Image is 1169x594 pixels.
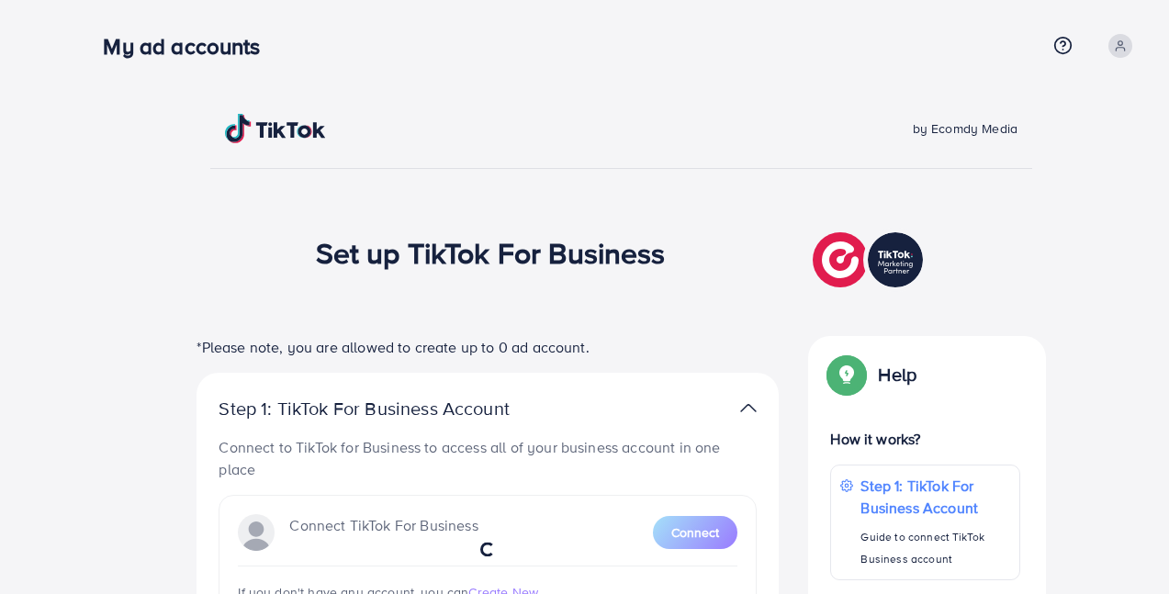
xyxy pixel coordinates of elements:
[813,228,927,292] img: TikTok partner
[225,114,326,143] img: TikTok
[830,358,863,391] img: Popup guide
[316,235,666,270] h1: Set up TikTok For Business
[860,475,1009,519] p: Step 1: TikTok For Business Account
[860,526,1009,570] p: Guide to connect TikTok Business account
[219,398,568,420] p: Step 1: TikTok For Business Account
[913,119,1017,138] span: by Ecomdy Media
[878,364,916,386] p: Help
[830,428,1019,450] p: How it works?
[197,336,779,358] p: *Please note, you are allowed to create up to 0 ad account.
[740,395,757,421] img: TikTok partner
[103,33,275,60] h3: My ad accounts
